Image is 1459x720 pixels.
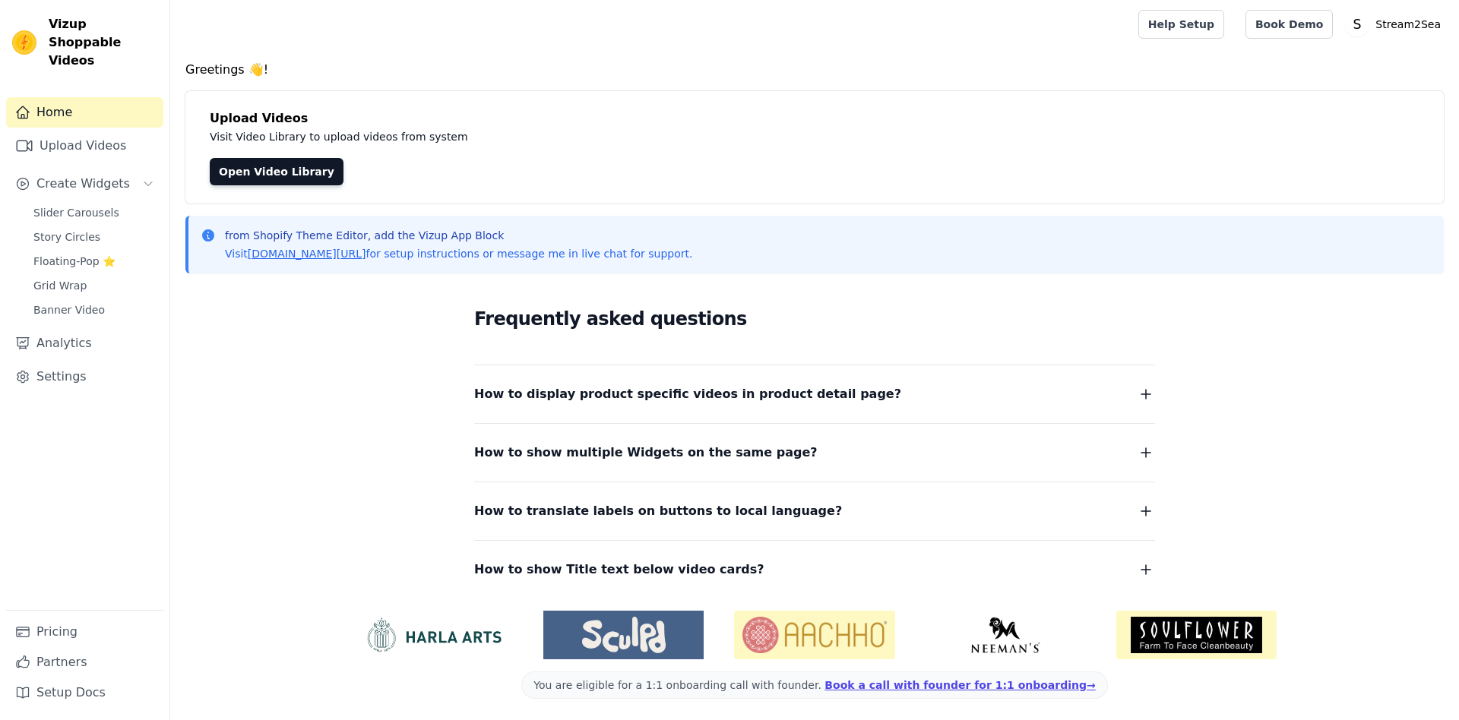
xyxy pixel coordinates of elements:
[225,246,692,261] p: Visit for setup instructions or message me in live chat for support.
[474,384,901,405] span: How to display product specific videos in product detail page?
[543,617,704,653] img: Sculpd US
[1353,17,1362,32] text: S
[474,559,764,580] span: How to show Title text below video cards?
[24,275,163,296] a: Grid Wrap
[12,30,36,55] img: Vizup
[1245,10,1333,39] a: Book Demo
[734,611,894,659] img: Aachho
[1369,11,1447,38] p: Stream2Sea
[210,158,343,185] a: Open Video Library
[1116,611,1277,659] img: Soulflower
[474,559,1155,580] button: How to show Title text below video cards?
[474,442,818,463] span: How to show multiple Widgets on the same page?
[49,15,157,70] span: Vizup Shoppable Videos
[1138,10,1224,39] a: Help Setup
[24,226,163,248] a: Story Circles
[24,299,163,321] a: Banner Video
[6,677,163,708] a: Setup Docs
[824,679,1095,691] a: Book a call with founder for 1:1 onboarding
[33,278,87,293] span: Grid Wrap
[1345,11,1447,38] button: S Stream2Sea
[474,384,1155,405] button: How to display product specific videos in product detail page?
[36,175,130,193] span: Create Widgets
[474,501,1155,522] button: How to translate labels on buttons to local language?
[185,61,1444,79] h4: Greetings 👋!
[474,501,842,522] span: How to translate labels on buttons to local language?
[248,248,366,260] a: [DOMAIN_NAME][URL]
[210,128,891,146] p: Visit Video Library to upload videos from system
[926,617,1086,653] img: Neeman's
[353,617,513,653] img: HarlaArts
[6,362,163,392] a: Settings
[33,205,119,220] span: Slider Carousels
[210,109,1419,128] h4: Upload Videos
[6,647,163,677] a: Partners
[6,617,163,647] a: Pricing
[225,228,692,243] p: from Shopify Theme Editor, add the Vizup App Block
[6,328,163,358] a: Analytics
[474,442,1155,463] button: How to show multiple Widgets on the same page?
[33,229,100,245] span: Story Circles
[474,304,1155,334] h2: Frequently asked questions
[24,251,163,272] a: Floating-Pop ⭐
[33,254,116,269] span: Floating-Pop ⭐
[33,302,105,317] span: Banner Video
[24,202,163,223] a: Slider Carousels
[6,169,163,199] button: Create Widgets
[6,97,163,128] a: Home
[6,131,163,161] a: Upload Videos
